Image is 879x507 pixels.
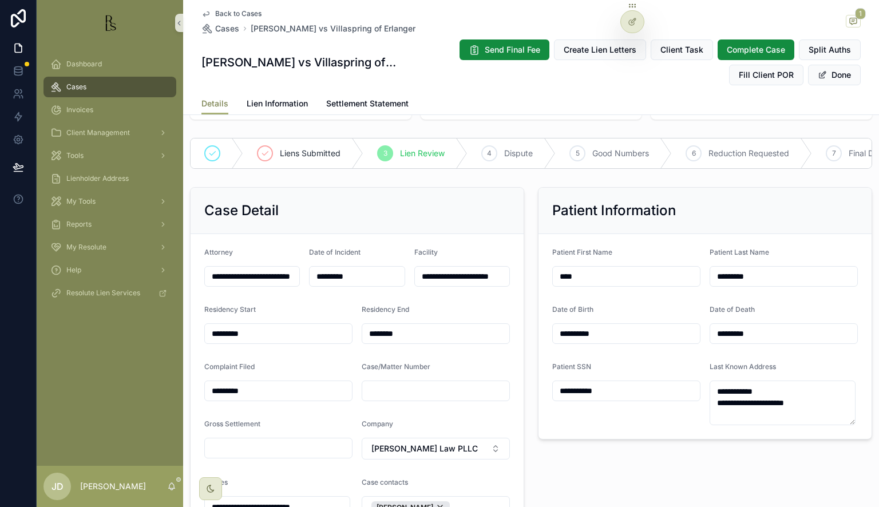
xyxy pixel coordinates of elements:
[201,93,228,115] a: Details
[204,305,256,314] span: Residency Start
[43,237,176,258] a: My Resolute
[729,65,803,85] button: Fill Client POR
[201,23,239,34] a: Cases
[43,100,176,120] a: Invoices
[808,65,861,85] button: Done
[204,419,260,428] span: Gross Settlement
[201,98,228,109] span: Details
[43,191,176,212] a: My Tools
[362,478,408,486] span: Case contacts
[37,46,183,318] div: scrollable content
[727,44,785,56] span: Complete Case
[554,39,646,60] button: Create Lien Letters
[799,39,861,60] button: Split Auths
[66,197,96,206] span: My Tools
[101,14,119,32] img: App logo
[552,362,591,371] span: Patient SSN
[383,149,387,158] span: 3
[708,148,789,159] span: Reduction Requested
[400,148,445,159] span: Lien Review
[247,93,308,116] a: Lien Information
[66,220,92,229] span: Reports
[460,39,549,60] button: Send Final Fee
[487,149,492,158] span: 4
[247,98,308,109] span: Lien Information
[660,44,703,56] span: Client Task
[718,39,794,60] button: Complete Case
[362,419,393,428] span: Company
[552,201,676,220] h2: Patient Information
[66,82,86,92] span: Cases
[326,98,409,109] span: Settlement Statement
[204,201,279,220] h2: Case Detail
[309,248,361,256] span: Date of Incident
[280,148,340,159] span: Liens Submitted
[592,148,649,159] span: Good Numbers
[651,39,713,60] button: Client Task
[43,122,176,143] a: Client Management
[710,362,776,371] span: Last Known Address
[692,149,696,158] span: 6
[43,77,176,97] a: Cases
[362,305,409,314] span: Residency End
[414,248,438,256] span: Facility
[80,481,146,492] p: [PERSON_NAME]
[215,23,239,34] span: Cases
[66,105,93,114] span: Invoices
[66,243,106,252] span: My Resolute
[809,44,851,56] span: Split Auths
[204,248,233,256] span: Attorney
[204,362,255,371] span: Complaint Filed
[739,69,794,81] span: Fill Client POR
[43,283,176,303] a: Resolute Lien Services
[43,214,176,235] a: Reports
[504,148,533,159] span: Dispute
[52,480,64,493] span: JD
[201,9,262,18] a: Back to Cases
[552,248,612,256] span: Patient First Name
[66,174,129,183] span: Lienholder Address
[1,55,22,76] iframe: Spotlight
[43,168,176,189] a: Lienholder Address
[66,128,130,137] span: Client Management
[371,443,478,454] span: [PERSON_NAME] Law PLLC
[362,438,510,460] button: Select Button
[564,44,636,56] span: Create Lien Letters
[710,248,769,256] span: Patient Last Name
[43,145,176,166] a: Tools
[485,44,540,56] span: Send Final Fee
[710,305,755,314] span: Date of Death
[215,9,262,18] span: Back to Cases
[552,305,593,314] span: Date of Birth
[326,93,409,116] a: Settlement Statement
[201,54,398,70] h1: [PERSON_NAME] vs Villaspring of Erlanger
[832,149,836,158] span: 7
[66,266,81,275] span: Help
[362,362,430,371] span: Case/Matter Number
[66,60,102,69] span: Dashboard
[846,15,861,29] button: 1
[576,149,580,158] span: 5
[66,288,140,298] span: Resolute Lien Services
[251,23,415,34] a: [PERSON_NAME] vs Villaspring of Erlanger
[66,151,84,160] span: Tools
[43,54,176,74] a: Dashboard
[855,8,866,19] span: 1
[43,260,176,280] a: Help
